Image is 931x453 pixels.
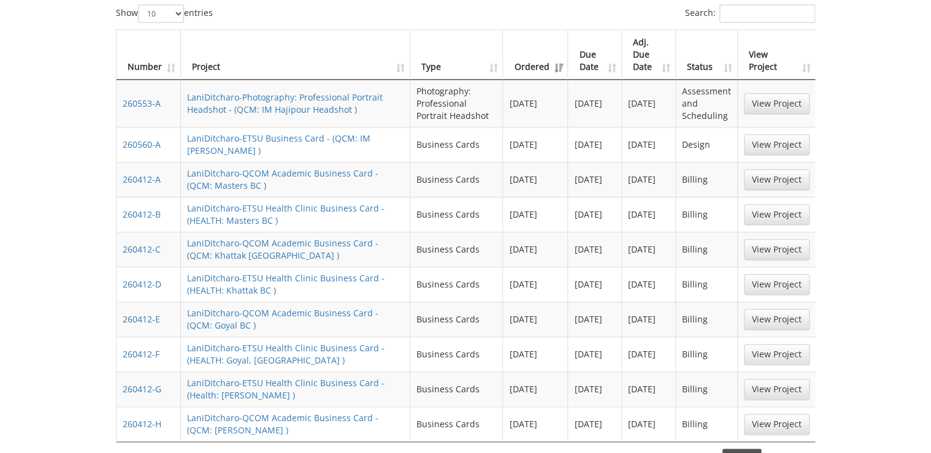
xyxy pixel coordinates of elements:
td: [DATE] [568,302,622,337]
td: Business Cards [410,267,504,302]
td: Billing [676,162,738,197]
td: Photography: Professional Portrait Headshot [410,80,504,127]
a: View Project [744,93,810,114]
td: [DATE] [503,80,568,127]
a: LaniDitcharo-QCOM Academic Business Card - (QCM: Khattak [GEOGRAPHIC_DATA] ) [187,237,378,261]
td: [DATE] [503,267,568,302]
td: Billing [676,371,738,406]
td: Billing [676,197,738,232]
a: View Project [744,274,810,295]
a: 260412-F [123,348,159,360]
th: Status: activate to sort column ascending [676,30,738,80]
td: [DATE] [622,337,676,371]
td: Design [676,127,738,162]
a: View Project [744,204,810,225]
th: Due Date: activate to sort column ascending [568,30,622,80]
a: LaniDitcharo-ETSU Health Clinic Business Card - (Health: [PERSON_NAME] ) [187,377,385,401]
td: [DATE] [568,197,622,232]
input: Search: [719,4,815,23]
td: [DATE] [503,232,568,267]
a: View Project [744,169,810,190]
td: [DATE] [503,127,568,162]
th: Ordered: activate to sort column ascending [503,30,568,80]
td: [DATE] [503,302,568,337]
a: 260412-E [123,313,160,325]
a: 260553-A [123,97,161,109]
td: [DATE] [622,127,676,162]
label: Search: [685,4,815,23]
a: View Project [744,239,810,260]
a: 260412-B [123,208,161,220]
a: 260412-G [123,383,161,395]
a: LaniDitcharo-Photography: Professional Portrait Headshot - (QCM: IM Hajipour Headshot ) [187,91,383,115]
td: Business Cards [410,337,504,371]
th: Adj. Due Date: activate to sort column ascending [622,30,676,80]
td: [DATE] [622,232,676,267]
td: [DATE] [568,337,622,371]
td: [DATE] [622,162,676,197]
td: [DATE] [568,162,622,197]
a: View Project [744,309,810,330]
td: [DATE] [622,267,676,302]
a: LaniDitcharo-ETSU Business Card - (QCM: IM [PERSON_NAME] ) [187,132,370,156]
a: LaniDitcharo-ETSU Health Clinic Business Card - (HEALTH: Khattak BC ) [187,272,385,296]
a: 260412-H [123,418,161,430]
a: LaniDitcharo-ETSU Health Clinic Business Card - (HEALTH: Masters BC ) [187,202,385,226]
td: [DATE] [503,162,568,197]
td: [DATE] [568,406,622,441]
a: LaniDitcharo-QCOM Academic Business Card - (QCM: [PERSON_NAME] ) [187,412,378,436]
td: Business Cards [410,371,504,406]
td: [DATE] [622,302,676,337]
select: Showentries [138,4,184,23]
td: Billing [676,302,738,337]
a: 260560-A [123,139,161,150]
td: Business Cards [410,197,504,232]
a: 260412-D [123,278,161,290]
td: [DATE] [568,80,622,127]
a: 260412-A [123,173,161,185]
td: Assessment and Scheduling [676,80,738,127]
td: [DATE] [568,267,622,302]
td: [DATE] [622,371,676,406]
td: [DATE] [503,197,568,232]
a: View Project [744,134,810,155]
td: [DATE] [568,127,622,162]
a: View Project [744,379,810,400]
td: Business Cards [410,302,504,337]
td: Business Cards [410,162,504,197]
th: Number: activate to sort column ascending [117,30,181,80]
td: [DATE] [568,371,622,406]
td: Billing [676,267,738,302]
label: Show entries [116,4,213,23]
a: View Project [744,414,810,435]
th: View Project: activate to sort column ascending [738,30,816,80]
td: Business Cards [410,232,504,267]
a: LaniDitcharo-QCOM Academic Business Card - (QCM: Goyal BC ) [187,307,378,331]
td: [DATE] [622,80,676,127]
th: Project: activate to sort column ascending [181,30,410,80]
td: Business Cards [410,406,504,441]
td: Business Cards [410,127,504,162]
td: [DATE] [622,406,676,441]
a: LaniDitcharo-ETSU Health Clinic Business Card - (HEALTH: Goyal, [GEOGRAPHIC_DATA] ) [187,342,385,366]
td: [DATE] [503,337,568,371]
th: Type: activate to sort column ascending [410,30,504,80]
td: [DATE] [503,371,568,406]
td: Billing [676,337,738,371]
a: LaniDitcharo-QCOM Academic Business Card - (QCM: Masters BC ) [187,167,378,191]
td: [DATE] [568,232,622,267]
a: 260412-C [123,243,161,255]
td: Billing [676,406,738,441]
a: View Project [744,344,810,365]
td: [DATE] [622,197,676,232]
td: [DATE] [503,406,568,441]
td: Billing [676,232,738,267]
